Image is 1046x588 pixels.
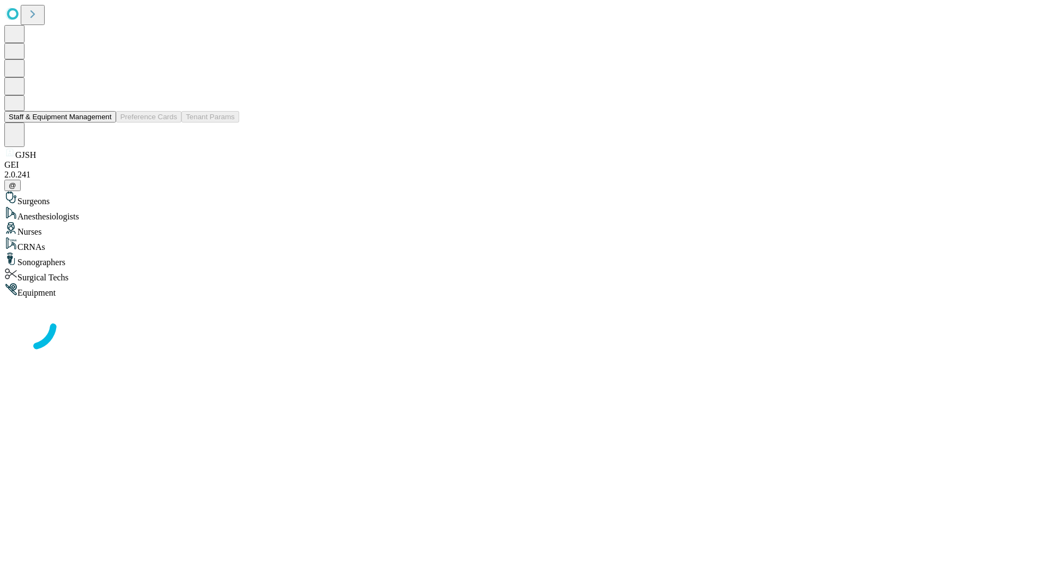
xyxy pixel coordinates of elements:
[4,160,1042,170] div: GEI
[4,191,1042,206] div: Surgeons
[4,111,116,122] button: Staff & Equipment Management
[4,222,1042,237] div: Nurses
[116,111,181,122] button: Preference Cards
[15,150,36,160] span: GJSH
[4,283,1042,298] div: Equipment
[4,206,1042,222] div: Anesthesiologists
[4,180,21,191] button: @
[4,267,1042,283] div: Surgical Techs
[4,252,1042,267] div: Sonographers
[4,170,1042,180] div: 2.0.241
[4,237,1042,252] div: CRNAs
[181,111,239,122] button: Tenant Params
[9,181,16,189] span: @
